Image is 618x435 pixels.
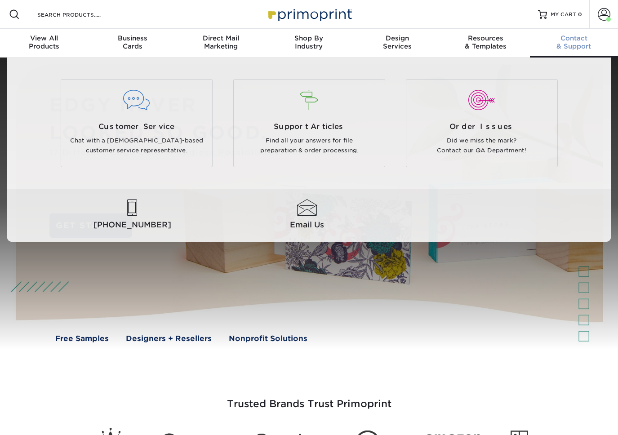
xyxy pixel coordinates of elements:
span: Customer Service [68,121,205,132]
span: Resources [441,34,529,42]
span: Support Articles [240,121,378,132]
input: SEARCH PRODUCTS..... [36,9,124,20]
a: Order Issues Did we miss the mark? Contact our QA Department! [402,79,561,167]
span: Direct Mail [177,34,265,42]
img: Primoprint [264,4,354,24]
div: Marketing [177,34,265,50]
a: Resources& Templates [441,29,529,58]
a: Customer Service Chat with a [DEMOGRAPHIC_DATA]-based customer service representative. [57,79,216,167]
span: Design [353,34,441,42]
div: Cards [88,34,176,50]
div: & Support [530,34,618,50]
span: 0 [578,11,582,18]
a: Shop ByIndustry [265,29,353,58]
p: Chat with a [DEMOGRAPHIC_DATA]-based customer service representative. [68,136,205,156]
div: Services [353,34,441,50]
h3: Trusted Brands Trust Primoprint [46,377,572,421]
p: Find all your answers for file preparation & order processing. [240,136,378,156]
span: Business [88,34,176,42]
span: Email Us [222,219,393,231]
a: Direct MailMarketing [177,29,265,58]
a: Support Articles Find all your answers for file preparation & order processing. [230,79,389,167]
span: Shop By [265,34,353,42]
a: BusinessCards [88,29,176,58]
a: Contact& Support [530,29,618,58]
span: Contact [530,34,618,42]
a: DesignServices [353,29,441,58]
a: Email Us [222,200,393,231]
a: [PHONE_NUMBER] [47,200,218,231]
p: Did we miss the mark? Contact our QA Department! [413,136,551,156]
div: Industry [265,34,353,50]
span: MY CART [551,11,576,18]
span: [PHONE_NUMBER] [47,219,218,231]
div: & Templates [441,34,529,50]
span: Order Issues [413,121,551,132]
